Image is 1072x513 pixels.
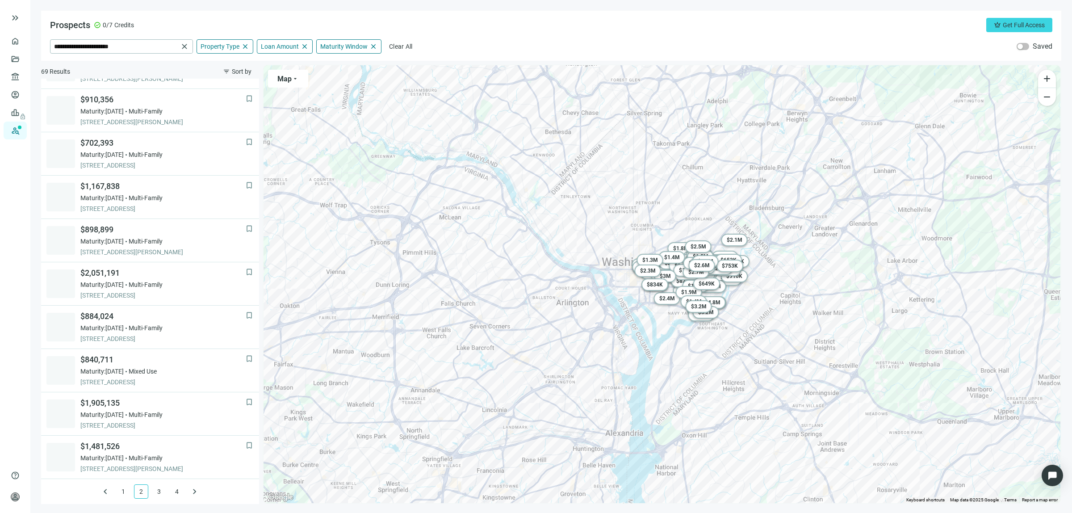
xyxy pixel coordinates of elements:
[80,248,246,256] span: [STREET_ADDRESS][PERSON_NAME]
[654,292,680,305] gmp-advanced-marker: $2.4M
[720,257,737,263] span: $ 653K
[699,281,715,287] span: $ 649K
[693,253,708,260] span: $ 1.5M
[180,42,189,51] span: close
[50,20,90,30] span: Prospects
[223,68,230,75] span: filter_list
[98,484,113,499] li: Previous Page
[170,485,184,498] a: 4
[720,276,737,282] span: $ 912K
[673,245,689,252] span: $ 1.8M
[80,161,246,170] span: [STREET_ADDRESS]
[689,259,715,272] gmp-advanced-marker: $2.6M
[245,94,254,103] button: bookmark
[721,234,748,246] gmp-advanced-marker: $2.1M
[80,181,246,192] span: $1,167,838
[129,150,163,159] span: Multi-Family
[116,484,130,499] li: 1
[369,42,377,50] span: close
[640,268,656,274] span: $ 2.3M
[134,484,148,499] li: 2
[686,299,702,305] span: $ 1.4M
[80,421,246,430] span: [STREET_ADDRESS]
[660,273,671,279] span: $ 3M
[699,296,726,309] gmp-advanced-marker: $4.8M
[41,67,70,76] span: 69 Results
[80,150,124,159] span: Maturity: [DATE]
[152,485,166,498] a: 3
[80,94,246,105] span: $910,356
[41,306,259,349] a: bookmark$884,024Maturity:[DATE]Multi-Family[STREET_ADDRESS]
[129,280,163,289] span: Multi-Family
[80,311,246,322] span: $884,024
[103,21,113,29] span: 0/7
[688,309,715,321] gmp-advanced-marker: $1.6M
[292,75,299,82] span: arrow_drop_down
[693,278,720,290] gmp-advanced-marker: $649K
[80,454,124,463] span: Maturity: [DATE]
[80,398,246,408] span: $1,905,135
[80,193,124,202] span: Maturity: [DATE]
[80,237,124,246] span: Maturity: [DATE]
[245,441,254,450] span: bookmark
[673,284,700,297] gmp-advanced-marker: $784K
[683,280,709,292] gmp-advanced-marker: $1.2M
[277,75,292,83] span: Map
[11,471,20,480] span: help
[245,138,254,147] button: bookmark
[687,250,714,263] gmp-advanced-marker: $1.5M
[669,260,695,272] gmp-advanced-marker: $2.1M
[80,280,124,289] span: Maturity: [DATE]
[10,13,21,23] button: keyboard_double_arrow_right
[698,258,713,265] span: $ 2.5M
[721,270,748,282] gmp-advanced-marker: $910K
[80,268,246,278] span: $2,051,191
[129,367,157,376] span: Mixed Use
[170,484,184,499] li: 4
[80,441,246,452] span: $1,481,526
[994,21,1001,29] span: crown
[676,278,692,284] span: $ 827K
[642,257,658,263] span: $ 1.3M
[637,254,663,266] gmp-advanced-marker: $1.3M
[80,464,246,473] span: [STREET_ADDRESS][PERSON_NAME]
[688,269,704,275] span: $ 2.7M
[385,39,417,54] button: Clear All
[94,21,101,29] span: check_circle
[41,89,259,132] a: bookmark$910,356Maturity:[DATE]Multi-Family[STREET_ADDRESS][PERSON_NAME]
[117,485,130,498] a: 1
[716,260,743,272] gmp-advanced-marker: $753K
[80,324,124,332] span: Maturity: [DATE]
[152,484,166,499] li: 3
[664,254,680,261] span: $ 1.4M
[41,219,259,262] a: bookmark$898,899Maturity:[DATE]Multi-Family[STREET_ADDRESS][PERSON_NAME]
[80,410,124,419] span: Maturity: [DATE]
[188,484,202,499] li: Next Page
[41,349,259,392] a: bookmark$840,711Maturity:[DATE]Mixed Use[STREET_ADDRESS]
[245,311,254,320] button: bookmark
[389,43,413,50] span: Clear All
[80,334,246,343] span: [STREET_ADDRESS]
[674,264,700,277] gmp-advanced-marker: $1.5M
[245,398,254,407] button: bookmark
[201,42,239,50] span: Property Type
[686,300,712,313] gmp-advanced-marker: $3.2M
[320,42,368,50] span: Maturity Window
[268,70,308,88] button: Maparrow_drop_down
[691,303,707,310] span: $ 3.2M
[705,299,720,306] span: $ 4.8M
[679,267,695,273] span: $ 1.5M
[632,258,658,271] gmp-advanced-marker: $2.9M
[687,248,713,261] gmp-advanced-marker: $1.3M
[722,263,738,269] span: $ 753K
[1042,73,1052,84] span: add
[80,224,246,235] span: $898,899
[80,378,246,387] span: [STREET_ADDRESS]
[129,237,163,246] span: Multi-Family
[641,278,668,291] gmp-advanced-marker: $834K
[245,181,254,190] span: bookmark
[232,68,251,75] span: Sort by
[245,268,254,277] button: bookmark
